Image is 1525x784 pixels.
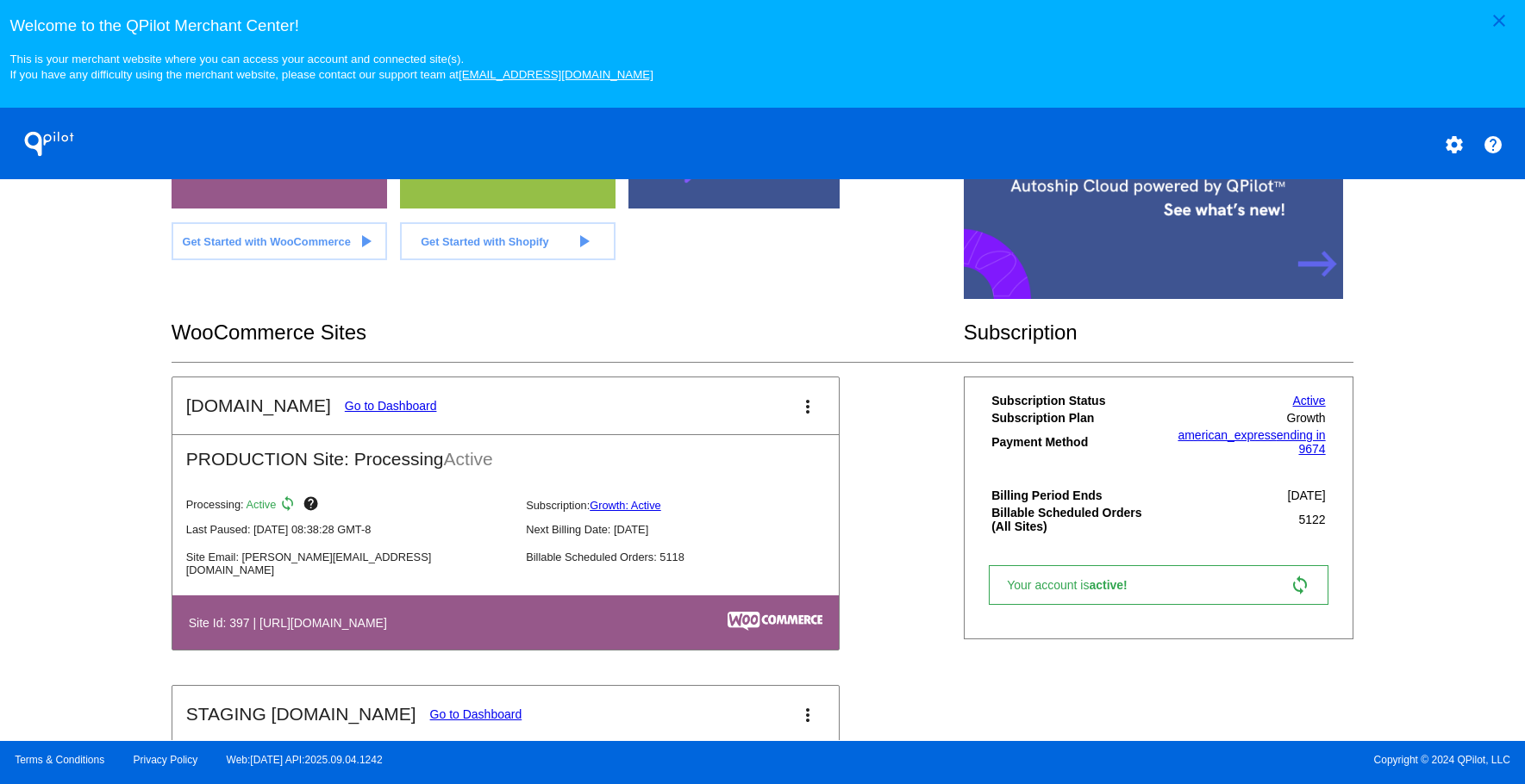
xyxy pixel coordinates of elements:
p: Site Email: [PERSON_NAME][EMAIL_ADDRESS][DOMAIN_NAME] [186,551,512,576]
span: american_express [1178,428,1276,442]
p: Billable Scheduled Orders: 5118 [526,551,852,563]
a: Privacy Policy [134,754,198,766]
mat-icon: help [1483,134,1503,155]
span: Your account is [1007,578,1145,592]
th: Billable Scheduled Orders (All Sites) [991,505,1159,534]
mat-icon: more_vert [797,705,818,725]
p: Next Billing Date: [DATE] [526,523,852,536]
mat-icon: close [1489,10,1509,31]
span: Active [247,499,277,512]
a: Get Started with Shopify [400,222,616,260]
th: Billing Period Ends [991,488,1159,503]
span: active! [1089,578,1135,592]
p: Processing: [186,495,512,516]
span: Get Started with WooCommerce [182,235,350,248]
h4: Site Id: 397 | [URL][DOMAIN_NAME] [189,616,396,630]
img: c53aa0e5-ae75-48aa-9bee-956650975ee5 [728,612,822,631]
span: [DATE] [1288,488,1326,502]
h1: QPilot [15,127,84,161]
mat-icon: sync [279,495,300,516]
span: Get Started with Shopify [421,235,549,248]
a: Your account isactive! sync [989,565,1328,605]
span: Active [444,449,493,469]
small: This is your merchant website where you can access your account and connected site(s). If you hav... [9,53,653,81]
mat-icon: play_arrow [355,231,376,252]
mat-icon: play_arrow [573,231,594,252]
a: Growth: Active [590,499,661,512]
span: Growth [1287,411,1326,425]
th: Subscription Plan [991,410,1159,426]
h3: Welcome to the QPilot Merchant Center! [9,16,1515,35]
mat-icon: more_vert [797,396,818,417]
mat-icon: help [303,495,323,516]
h2: [DOMAIN_NAME] [186,395,331,416]
a: Go to Dashboard [430,707,522,721]
th: Subscription Status [991,393,1159,408]
a: Terms & Conditions [15,754,104,766]
span: Copyright © 2024 QPilot, LLC [778,754,1510,766]
p: Subscription: [526,499,852,512]
h2: STAGING [DOMAIN_NAME] [186,704,416,725]
mat-icon: sync [1290,575,1310,595]
h2: PRODUCTION Site: Processing [172,435,839,470]
a: Active [1293,394,1326,408]
h2: WooCommerce Sites [172,320,964,345]
p: Last Paused: [DATE] 08:38:28 GMT-8 [186,523,512,536]
span: 5122 [1298,513,1325,526]
a: american_expressending in 9674 [1178,428,1325,456]
a: Go to Dashboard [345,399,437,413]
h2: Subscription [964,320,1354,345]
a: Web:[DATE] API:2025.09.04.1242 [227,754,383,766]
th: Payment Method [991,427,1159,457]
a: [EMAIL_ADDRESS][DOMAIN_NAME] [459,68,653,81]
mat-icon: settings [1444,134,1465,155]
a: Get Started with WooCommerce [172,222,387,260]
